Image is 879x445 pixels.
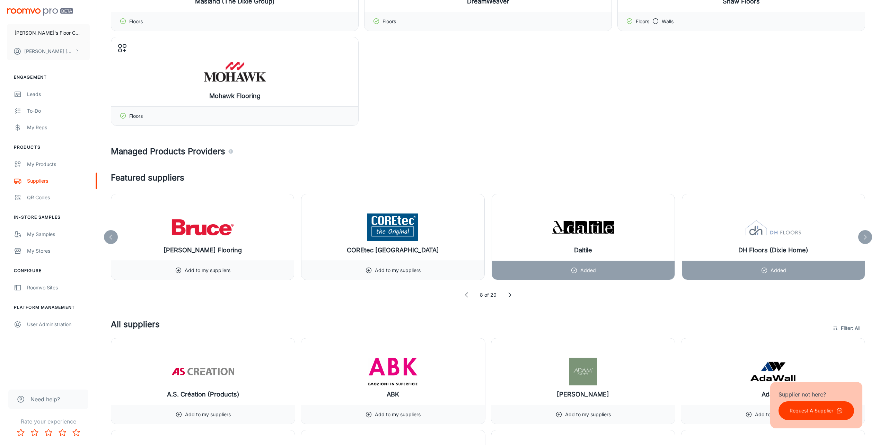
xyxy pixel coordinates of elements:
p: Added [580,267,596,274]
img: Daltile [552,213,614,241]
button: Rate 4 star [55,426,69,439]
p: 8 of 20 [480,291,496,299]
div: My Samples [27,230,90,238]
div: My Products [27,160,90,168]
div: Leads [27,90,90,98]
h6: Daltile [574,245,592,255]
h6: Adawall [762,390,784,399]
p: Add to my suppliers [755,411,801,418]
p: Add to my suppliers [565,411,611,418]
span: Filter [841,324,860,332]
div: User Administration [27,321,90,328]
div: My Reps [27,124,90,131]
p: Request A Supplier [790,407,833,415]
img: Roomvo PRO Beta [7,8,73,16]
div: My Stores [27,247,90,255]
button: Rate 3 star [42,426,55,439]
img: Adawall [742,358,804,385]
p: Added [771,267,786,274]
button: Rate 2 star [28,426,42,439]
p: Floors [636,18,649,25]
img: COREtec North America [362,213,424,241]
p: Supplier not here? [779,390,854,399]
span: : All [852,324,860,332]
p: Floors [129,112,143,120]
p: Add to my suppliers [185,267,230,274]
div: Agencies and suppliers who work with us to automatically identify the specific products you carry [228,145,234,158]
p: [PERSON_NAME] [PERSON_NAME] [24,47,73,55]
p: Walls [662,18,674,25]
h6: [PERSON_NAME] [557,390,609,399]
p: Add to my suppliers [375,411,421,418]
h6: COREtec [GEOGRAPHIC_DATA] [347,245,439,255]
h6: ABK [387,390,399,399]
h4: All suppliers [111,318,829,338]
p: Add to my suppliers [185,411,231,418]
div: Suppliers [27,177,90,185]
button: Request A Supplier [779,401,854,420]
button: Rate 1 star [14,426,28,439]
div: Roomvo Sites [27,284,90,291]
h6: DH Floors (Dixie Home) [738,245,808,255]
img: DH Floors (Dixie Home) [742,213,805,241]
p: [PERSON_NAME]'s Floor Covering [15,29,82,37]
div: To-do [27,107,90,115]
img: A.S. Création (Products) [172,358,234,385]
button: [PERSON_NAME] [PERSON_NAME] [7,42,90,60]
p: Floors [383,18,396,25]
button: Rate 5 star [69,426,83,439]
button: [PERSON_NAME]'s Floor Covering [7,24,90,42]
p: Floors [129,18,143,25]
img: Bruce Flooring [172,213,234,241]
img: ABK [362,358,424,385]
p: Add to my suppliers [375,267,421,274]
h6: [PERSON_NAME] Flooring [164,245,242,255]
div: QR Codes [27,194,90,201]
span: Need help? [30,395,60,403]
h4: Managed Products Providers [111,145,865,158]
img: Adam Carpets [552,358,614,385]
h4: Featured suppliers [111,172,865,184]
p: Rate your experience [6,417,91,426]
h6: A.S. Création (Products) [167,390,239,399]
